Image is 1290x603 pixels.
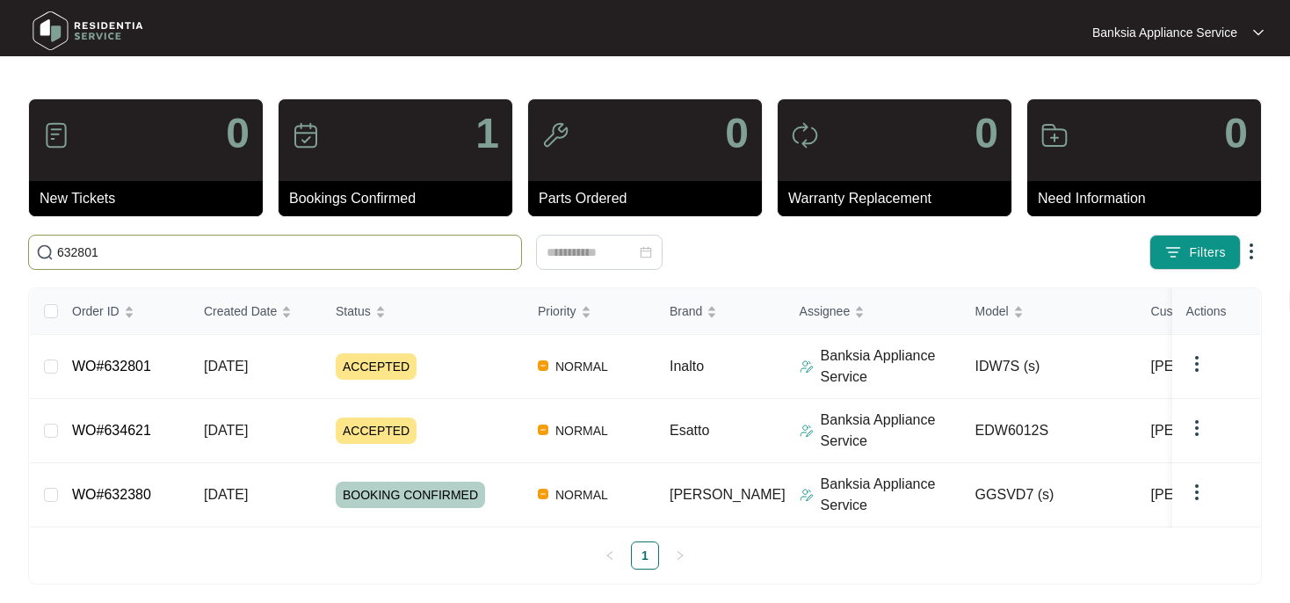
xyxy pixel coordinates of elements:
img: residentia service logo [26,4,149,57]
td: GGSVD7 (s) [961,463,1137,527]
img: icon [1040,121,1069,149]
span: NORMAL [548,484,615,505]
button: right [666,541,694,570]
span: ACCEPTED [336,418,417,444]
img: Vercel Logo [538,425,548,435]
th: Brand [656,288,786,335]
p: Warranty Replacement [788,188,1011,209]
li: Previous Page [596,541,624,570]
span: Inalto [670,359,704,374]
img: filter icon [1164,243,1182,261]
span: Status [336,301,371,321]
button: left [596,541,624,570]
a: WO#632801 [72,359,151,374]
p: Banksia Appliance Service [821,345,961,388]
span: ACCEPTED [336,353,417,380]
th: Assignee [786,288,961,335]
img: dropdown arrow [1241,241,1262,262]
p: Bookings Confirmed [289,188,512,209]
p: 0 [1224,113,1248,155]
span: [DATE] [204,359,248,374]
a: 1 [632,542,658,569]
th: Priority [524,288,656,335]
span: Model [975,301,1009,321]
th: Actions [1172,288,1260,335]
p: 0 [226,113,250,155]
li: Next Page [666,541,694,570]
p: 1 [475,113,499,155]
img: icon [541,121,569,149]
span: NORMAL [548,356,615,377]
img: Assigner Icon [800,488,814,502]
img: Assigner Icon [800,424,814,438]
p: 0 [725,113,749,155]
img: Vercel Logo [538,489,548,499]
span: right [675,550,685,561]
th: Order ID [58,288,190,335]
img: dropdown arrow [1186,353,1207,374]
span: [DATE] [204,423,248,438]
span: [PERSON_NAME] [670,487,786,502]
th: Status [322,288,524,335]
span: Assignee [800,301,851,321]
span: Customer Name [1151,301,1241,321]
span: Brand [670,301,702,321]
span: Created Date [204,301,277,321]
img: dropdown arrow [1186,418,1207,439]
p: New Tickets [40,188,263,209]
p: 0 [975,113,998,155]
span: NORMAL [548,420,615,441]
a: WO#632380 [72,487,151,502]
p: Banksia Appliance Service [821,410,961,452]
td: EDW6012S [961,399,1137,463]
img: dropdown arrow [1253,28,1264,37]
img: dropdown arrow [1186,482,1207,503]
span: left [605,550,615,561]
span: Order ID [72,301,120,321]
p: Banksia Appliance Service [1092,24,1237,41]
p: Banksia Appliance Service [821,474,961,516]
p: Parts Ordered [539,188,762,209]
img: icon [791,121,819,149]
span: Priority [538,301,576,321]
span: [PERSON_NAME] [1151,484,1267,505]
img: Assigner Icon [800,360,814,374]
img: search-icon [36,243,54,261]
span: Esatto [670,423,709,438]
span: [PERSON_NAME] [1151,420,1267,441]
li: 1 [631,541,659,570]
th: Created Date [190,288,322,335]
input: Search by Order Id, Assignee Name, Customer Name, Brand and Model [57,243,514,262]
span: [DATE] [204,487,248,502]
p: Need Information [1038,188,1261,209]
img: icon [42,121,70,149]
span: Filters [1189,243,1226,262]
th: Model [961,288,1137,335]
img: icon [292,121,320,149]
span: [PERSON_NAME] [1151,356,1267,377]
span: BOOKING CONFIRMED [336,482,485,508]
button: filter iconFilters [1149,235,1241,270]
td: IDW7S (s) [961,335,1137,399]
img: Vercel Logo [538,360,548,371]
a: WO#634621 [72,423,151,438]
